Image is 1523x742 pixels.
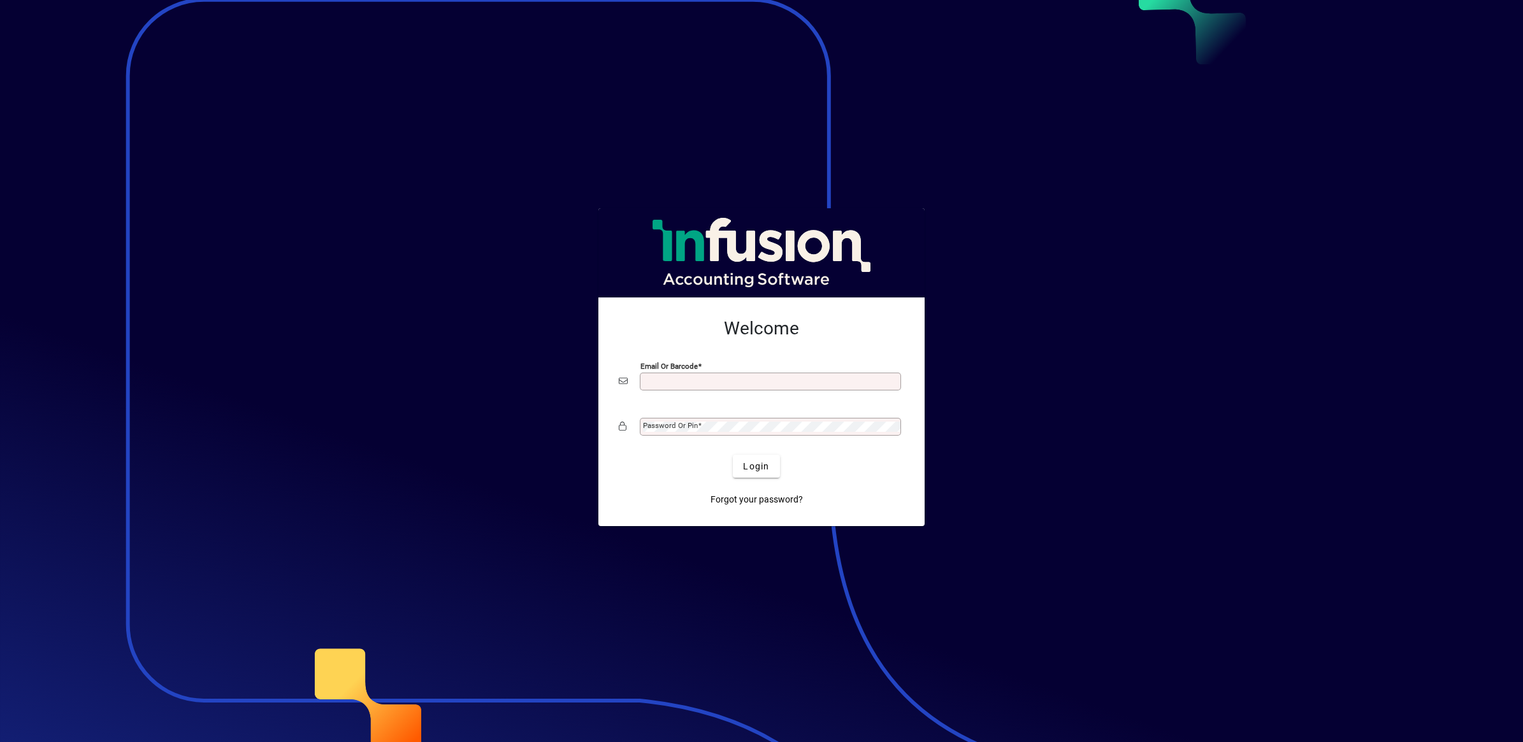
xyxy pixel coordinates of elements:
h2: Welcome [619,318,904,339]
mat-label: Email or Barcode [640,362,698,371]
a: Forgot your password? [705,488,808,511]
mat-label: Password or Pin [643,421,698,430]
span: Login [743,460,769,473]
button: Login [733,455,779,478]
span: Forgot your password? [711,493,803,506]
